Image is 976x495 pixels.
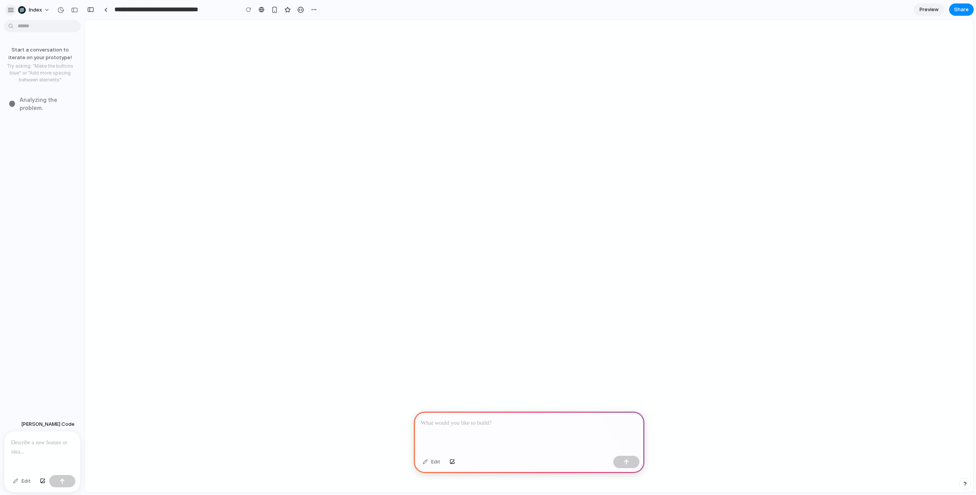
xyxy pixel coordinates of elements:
span: Preview [920,6,939,13]
button: Share [949,3,974,16]
p: Try asking: "Make the buttons blue" or "Add more spacing between elements" [3,63,77,83]
span: [PERSON_NAME] Code [21,420,75,428]
a: Preview [914,3,944,16]
p: Start a conversation to iterate on your prototype! [3,46,77,61]
button: [PERSON_NAME] Code [19,417,77,431]
span: Share [954,6,969,13]
span: Analyzing the problem . [20,96,80,112]
span: Index [29,6,42,14]
button: Index [15,4,54,16]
